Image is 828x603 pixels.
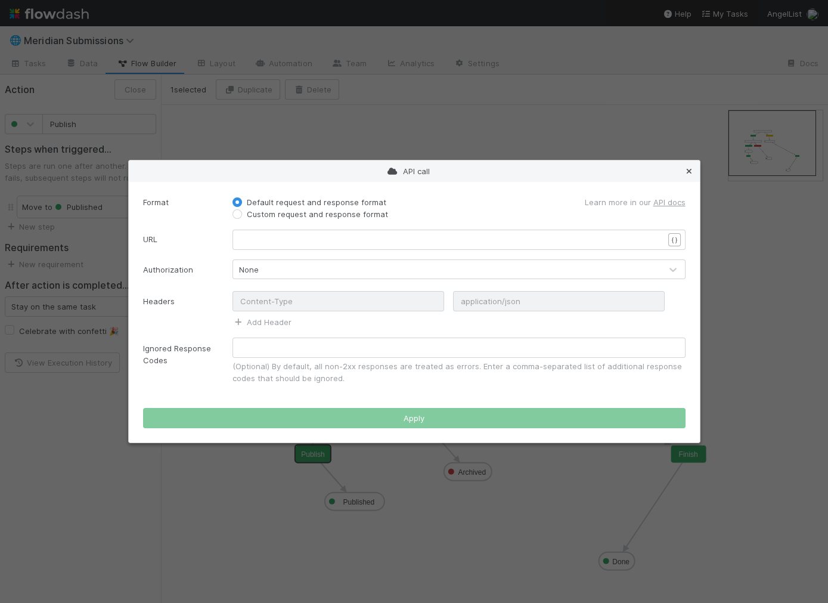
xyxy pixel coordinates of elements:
[247,208,388,220] label: Custom request and response format
[239,264,259,276] div: None
[143,408,686,428] button: Apply
[247,196,386,208] label: Default request and response format
[129,160,700,182] div: API call
[143,342,224,366] label: Ignored Response Codes
[143,196,169,208] label: Format
[668,233,681,246] button: { }
[143,295,175,307] label: Headers
[232,317,291,327] a: Add Header
[143,233,157,245] label: URL
[143,264,193,276] label: Authorization
[417,196,694,208] div: Learn more in our
[232,360,686,384] div: (Optional) By default, all non-2xx responses are treated as errors. Enter a comma-separated list ...
[653,197,686,207] a: API docs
